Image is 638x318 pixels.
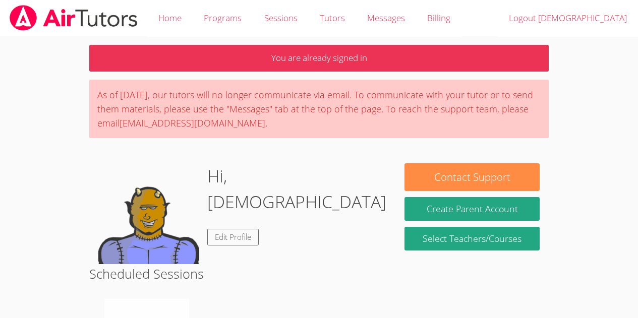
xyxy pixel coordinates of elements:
[404,227,539,250] a: Select Teachers/Courses
[89,264,549,283] h2: Scheduled Sessions
[367,12,405,24] span: Messages
[98,163,199,264] img: default.png
[9,5,139,31] img: airtutors_banner-c4298cdbf04f3fff15de1276eac7730deb9818008684d7c2e4769d2f7ddbe033.png
[207,229,259,245] a: Edit Profile
[89,80,549,138] div: As of [DATE], our tutors will no longer communicate via email. To communicate with your tutor or ...
[207,163,386,215] h1: Hi, [DEMOGRAPHIC_DATA]
[89,45,549,72] p: You are already signed in
[404,197,539,221] button: Create Parent Account
[404,163,539,191] button: Contact Support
